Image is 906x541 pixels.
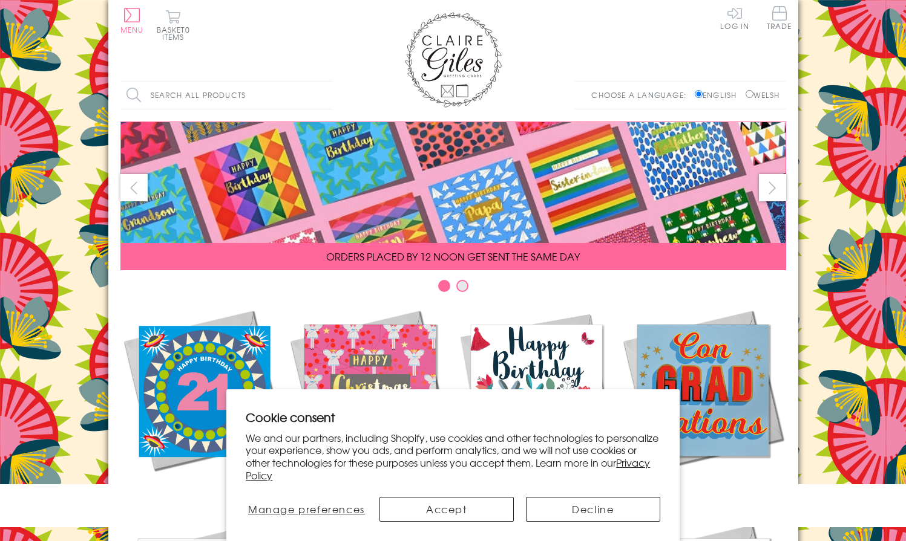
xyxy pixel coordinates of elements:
[162,24,190,42] span: 0 items
[453,307,620,497] a: Birthdays
[695,89,743,100] label: English
[591,89,692,100] p: Choose a language:
[287,307,453,497] a: Christmas
[120,174,148,201] button: prev
[120,307,287,497] a: New Releases
[246,497,367,522] button: Manage preferences
[720,6,749,30] a: Log In
[246,432,660,482] p: We and our partners, including Shopify, use cookies and other technologies to personalize your ex...
[246,409,660,426] h2: Cookie consent
[695,90,703,98] input: English
[120,82,332,109] input: Search all products
[526,497,660,522] button: Decline
[456,280,468,292] button: Carousel Page 2
[405,12,502,108] img: Claire Giles Greetings Cards
[767,6,792,30] span: Trade
[248,502,365,516] span: Manage preferences
[767,6,792,32] a: Trade
[672,482,734,497] span: Academic
[379,497,514,522] button: Accept
[746,89,780,100] label: Welsh
[746,90,753,98] input: Welsh
[438,280,450,292] button: Carousel Page 1 (Current Slide)
[120,24,144,35] span: Menu
[246,455,650,482] a: Privacy Policy
[157,10,190,40] button: Basket0 items
[620,307,786,497] a: Academic
[326,249,580,264] span: ORDERS PLACED BY 12 NOON GET SENT THE SAME DAY
[120,279,786,298] div: Carousel Pagination
[120,8,144,33] button: Menu
[320,82,332,109] input: Search
[163,482,243,497] span: New Releases
[759,174,786,201] button: next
